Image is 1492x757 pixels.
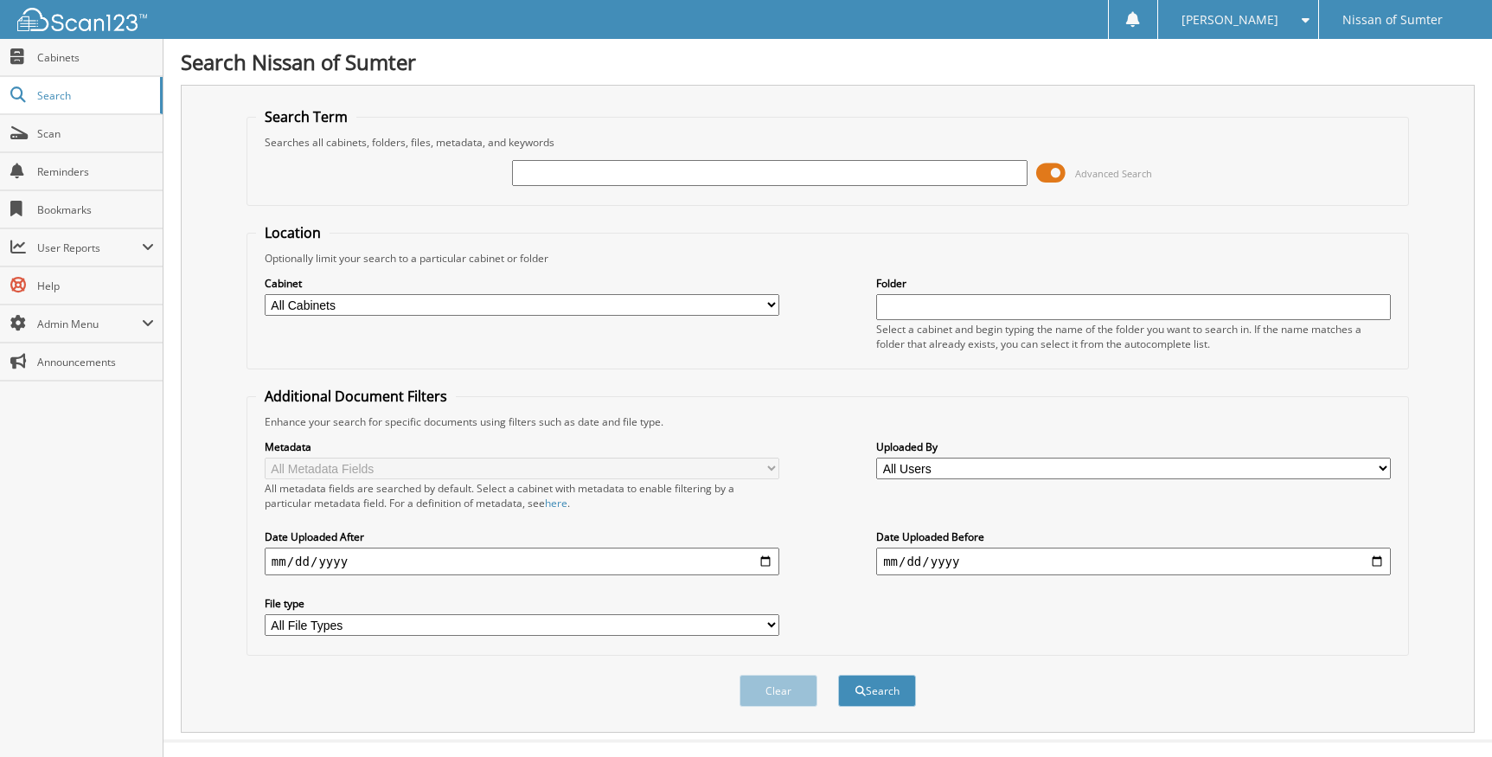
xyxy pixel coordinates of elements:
[1342,15,1443,25] span: Nissan of Sumter
[37,50,154,65] span: Cabinets
[1181,15,1278,25] span: [PERSON_NAME]
[740,675,817,707] button: Clear
[37,355,154,369] span: Announcements
[265,548,779,575] input: start
[37,317,142,331] span: Admin Menu
[545,496,567,510] a: here
[265,596,779,611] label: File type
[876,276,1391,291] label: Folder
[876,439,1391,454] label: Uploaded By
[37,164,154,179] span: Reminders
[37,126,154,141] span: Scan
[37,202,154,217] span: Bookmarks
[256,135,1399,150] div: Searches all cabinets, folders, files, metadata, and keywords
[256,223,330,242] legend: Location
[256,107,356,126] legend: Search Term
[256,251,1399,266] div: Optionally limit your search to a particular cabinet or folder
[265,481,779,510] div: All metadata fields are searched by default. Select a cabinet with metadata to enable filtering b...
[17,8,147,31] img: scan123-logo-white.svg
[838,675,916,707] button: Search
[256,387,456,406] legend: Additional Document Filters
[265,529,779,544] label: Date Uploaded After
[256,414,1399,429] div: Enhance your search for specific documents using filters such as date and file type.
[37,241,142,255] span: User Reports
[265,276,779,291] label: Cabinet
[37,279,154,293] span: Help
[876,529,1391,544] label: Date Uploaded Before
[876,322,1391,351] div: Select a cabinet and begin typing the name of the folder you want to search in. If the name match...
[181,48,1475,76] h1: Search Nissan of Sumter
[265,439,779,454] label: Metadata
[876,548,1391,575] input: end
[1075,167,1152,180] span: Advanced Search
[37,88,151,103] span: Search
